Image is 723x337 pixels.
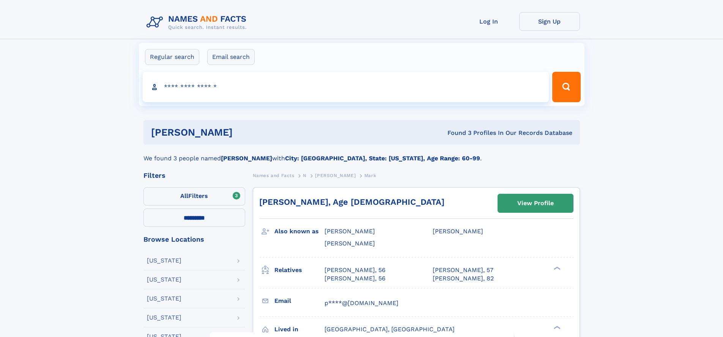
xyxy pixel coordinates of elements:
a: [PERSON_NAME], 82 [433,274,494,283]
div: View Profile [517,195,554,212]
div: We found 3 people named with . [143,145,580,163]
label: Email search [207,49,255,65]
div: Filters [143,172,245,179]
a: [PERSON_NAME], 57 [433,266,493,274]
span: Mark [364,173,376,178]
span: [PERSON_NAME] [433,228,483,235]
b: City: [GEOGRAPHIC_DATA], State: [US_STATE], Age Range: 60-99 [285,155,480,162]
a: Sign Up [519,12,580,31]
input: search input [143,72,549,102]
div: [US_STATE] [147,315,181,321]
div: Browse Locations [143,236,245,243]
a: Names and Facts [253,171,295,180]
button: Search Button [552,72,580,102]
a: [PERSON_NAME] [315,171,356,180]
a: View Profile [498,194,573,212]
div: [US_STATE] [147,277,181,283]
a: [PERSON_NAME], 56 [324,266,386,274]
label: Regular search [145,49,199,65]
span: N [303,173,307,178]
a: [PERSON_NAME], 56 [324,274,386,283]
span: [PERSON_NAME] [315,173,356,178]
div: ❯ [552,266,561,271]
a: [PERSON_NAME], Age [DEMOGRAPHIC_DATA] [259,197,444,207]
h3: Relatives [274,264,324,277]
h3: Lived in [274,323,324,336]
span: [GEOGRAPHIC_DATA], [GEOGRAPHIC_DATA] [324,326,455,333]
span: [PERSON_NAME] [324,228,375,235]
span: [PERSON_NAME] [324,240,375,247]
img: Logo Names and Facts [143,12,253,33]
span: All [180,192,188,199]
b: [PERSON_NAME] [221,155,272,162]
label: Filters [143,187,245,206]
div: [US_STATE] [147,296,181,302]
div: [US_STATE] [147,258,181,264]
a: Log In [458,12,519,31]
h1: [PERSON_NAME] [151,128,340,137]
div: ❯ [552,325,561,330]
h3: Email [274,294,324,307]
h3: Also known as [274,225,324,238]
a: N [303,171,307,180]
div: Found 3 Profiles In Our Records Database [340,129,572,137]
